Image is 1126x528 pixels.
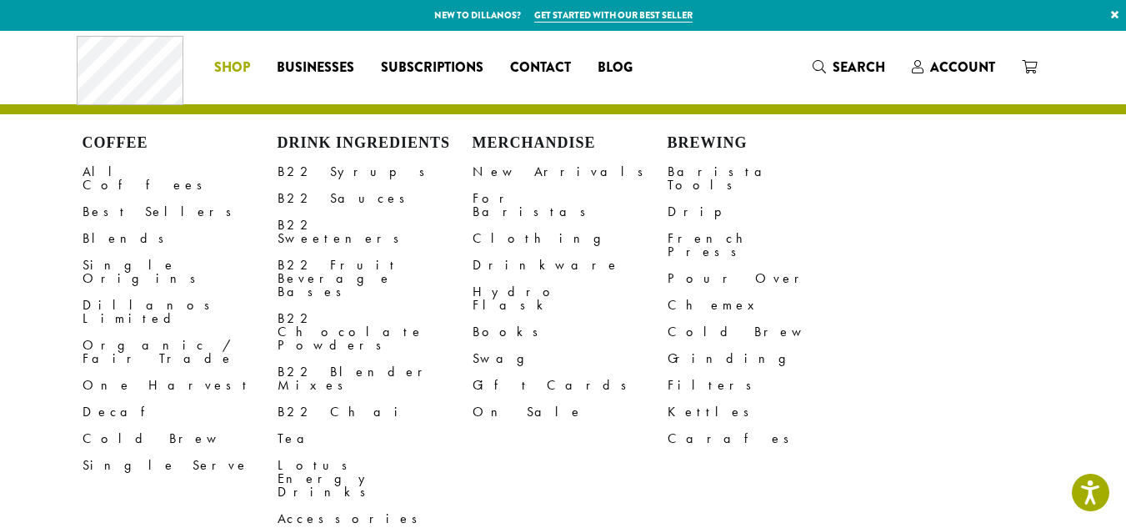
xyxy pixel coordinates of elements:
a: Single Origins [83,252,278,292]
a: Carafes [668,425,863,452]
a: For Baristas [473,185,668,225]
span: Shop [214,58,250,78]
a: B22 Chai [278,399,473,425]
a: Chemex [668,292,863,319]
a: Drinkware [473,252,668,279]
a: Kettles [668,399,863,425]
a: Shop [201,54,263,81]
a: Organic / Fair Trade [83,332,278,372]
h4: Brewing [668,134,863,153]
a: B22 Sauces [278,185,473,212]
a: B22 Blender Mixes [278,359,473,399]
a: Barista Tools [668,158,863,199]
a: Drip [668,199,863,225]
span: Search [833,58,885,77]
a: Tea [278,425,473,452]
h4: Merchandise [473,134,668,153]
a: B22 Syrups [278,158,473,185]
a: Get started with our best seller [534,8,693,23]
a: Cold Brew [668,319,863,345]
a: Hydro Flask [473,279,668,319]
a: Gift Cards [473,372,668,399]
a: French Press [668,225,863,265]
h4: Drink Ingredients [278,134,473,153]
a: B22 Sweeteners [278,212,473,252]
a: B22 Fruit Beverage Bases [278,252,473,305]
span: Businesses [277,58,354,78]
a: One Harvest [83,372,278,399]
a: Dillanos Limited [83,292,278,332]
a: Swag [473,345,668,372]
a: Blends [83,225,278,252]
a: Cold Brew [83,425,278,452]
a: B22 Chocolate Powders [278,305,473,359]
span: Contact [510,58,571,78]
span: Subscriptions [381,58,483,78]
a: New Arrivals [473,158,668,185]
a: Search [799,53,898,81]
a: Clothing [473,225,668,252]
a: Best Sellers [83,199,278,225]
span: Blog [598,58,633,78]
h4: Coffee [83,134,278,153]
a: Decaf [83,399,278,425]
a: Single Serve [83,452,278,479]
a: All Coffees [83,158,278,199]
a: Grinding [668,345,863,372]
a: Lotus Energy Drinks [278,452,473,505]
a: Filters [668,372,863,399]
a: On Sale [473,399,668,425]
a: Pour Over [668,265,863,292]
span: Account [930,58,995,77]
a: Books [473,319,668,345]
